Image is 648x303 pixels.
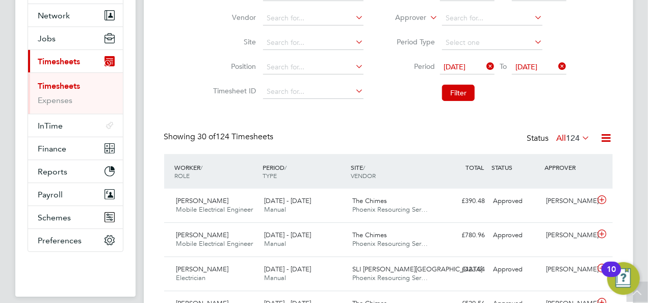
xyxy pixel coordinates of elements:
span: Mobile Electrical Engineer [176,205,253,214]
div: SITE [348,158,436,185]
label: Site [210,37,256,46]
span: TOTAL [466,163,484,171]
button: Preferences [28,229,123,251]
label: Period [389,62,435,71]
button: Filter [442,85,475,101]
span: [DATE] [515,62,537,71]
div: [PERSON_NAME] [542,193,595,210]
span: TYPE [263,171,277,180]
span: 124 [566,133,580,143]
div: STATUS [489,158,542,176]
input: Search for... [263,85,364,99]
span: To [497,60,510,73]
div: [PERSON_NAME] [542,227,595,244]
span: Manual [264,273,286,282]
a: Go to home page [28,262,123,279]
input: Select one [442,36,542,50]
span: Phoenix Resourcing Ser… [352,273,428,282]
span: Jobs [38,34,56,43]
span: SLI [PERSON_NAME][GEOGRAPHIC_DATA] [352,265,482,273]
span: InTime [38,121,63,131]
span: 30 of [198,132,216,142]
button: Jobs [28,27,123,49]
button: Timesheets [28,50,123,72]
input: Search for... [263,11,364,26]
label: Vendor [210,13,256,22]
label: All [557,133,590,143]
button: Finance [28,137,123,160]
span: Schemes [38,213,71,222]
a: Expenses [38,95,73,105]
span: Phoenix Resourcing Ser… [352,239,428,248]
span: [DATE] [444,62,465,71]
span: Manual [264,239,286,248]
label: Timesheet ID [210,86,256,95]
img: fastbook-logo-retina.png [28,262,123,279]
span: ROLE [175,171,190,180]
input: Search for... [442,11,542,26]
span: Mobile Electrical Engineer [176,239,253,248]
span: Preferences [38,236,82,245]
div: £390.48 [436,193,489,210]
div: Showing [164,132,276,142]
span: VENDOR [351,171,376,180]
span: 124 Timesheets [198,132,274,142]
span: Phoenix Resourcing Ser… [352,205,428,214]
span: / [363,163,365,171]
button: Open Resource Center, 10 new notifications [607,262,640,295]
div: Approved [489,261,542,278]
button: Network [28,4,123,27]
span: [DATE] - [DATE] [264,231,311,239]
span: [DATE] - [DATE] [264,265,311,273]
div: Approved [489,227,542,244]
input: Search for... [263,36,364,50]
div: £423.04 [436,261,489,278]
span: Reports [38,167,68,176]
div: 10 [607,269,616,283]
span: [DATE] - [DATE] [264,196,311,205]
span: Payroll [38,190,63,199]
span: Electrician [176,273,206,282]
span: Finance [38,144,67,154]
span: Timesheets [38,57,81,66]
input: Search for... [263,60,364,74]
span: [PERSON_NAME] [176,196,229,205]
span: The Chimes [352,231,387,239]
button: Reports [28,160,123,183]
div: Status [527,132,592,146]
span: Manual [264,205,286,214]
button: Schemes [28,206,123,229]
div: Approved [489,193,542,210]
label: Approver [380,13,426,23]
span: [PERSON_NAME] [176,231,229,239]
span: / [201,163,203,171]
span: Network [38,11,70,20]
div: PERIOD [260,158,348,185]
div: £780.96 [436,227,489,244]
button: InTime [28,114,123,137]
div: [PERSON_NAME] [542,261,595,278]
div: Timesheets [28,72,123,114]
label: Period Type [389,37,435,46]
span: [PERSON_NAME] [176,265,229,273]
label: Position [210,62,256,71]
span: / [284,163,287,171]
div: APPROVER [542,158,595,176]
span: The Chimes [352,196,387,205]
a: Timesheets [38,81,81,91]
button: Payroll [28,183,123,206]
div: WORKER [172,158,261,185]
